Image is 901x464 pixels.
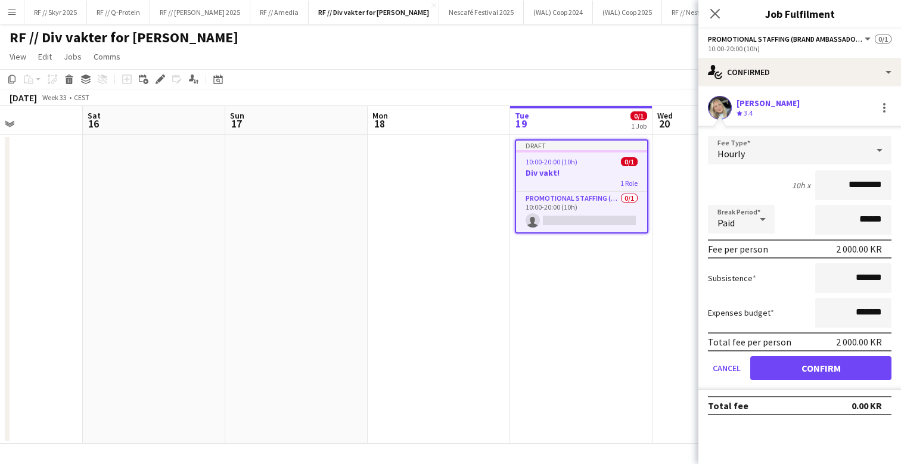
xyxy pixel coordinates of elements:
[59,49,86,64] a: Jobs
[875,35,891,43] span: 0/1
[708,35,872,43] button: Promotional Staffing (Brand Ambassadors)
[593,1,662,24] button: (WAL) Coop 2025
[371,117,388,130] span: 18
[94,51,120,62] span: Comms
[10,51,26,62] span: View
[852,400,882,412] div: 0.00 KR
[39,93,69,102] span: Week 33
[698,58,901,86] div: Confirmed
[10,29,238,46] h1: RF // Div vakter for [PERSON_NAME]
[24,1,87,24] button: RF // Skyr 2025
[708,400,748,412] div: Total fee
[74,93,89,102] div: CEST
[620,179,638,188] span: 1 Role
[515,110,529,121] span: Tue
[515,139,648,233] app-job-card: Draft10:00-20:00 (10h)0/1Div vakt!1 RolePromotional Staffing (Brand Ambassadors)0/110:00-20:00 (10h)
[526,157,577,166] span: 10:00-20:00 (10h)
[516,167,647,178] h3: Div vakt!
[38,51,52,62] span: Edit
[657,110,673,121] span: Wed
[698,6,901,21] h3: Job Fulfilment
[708,243,768,255] div: Fee per person
[524,1,593,24] button: (WAL) Coop 2024
[708,35,863,43] span: Promotional Staffing (Brand Ambassadors)
[836,243,882,255] div: 2 000.00 KR
[621,157,638,166] span: 0/1
[708,336,791,348] div: Total fee per person
[708,273,756,284] label: Subsistence
[89,49,125,64] a: Comms
[5,49,31,64] a: View
[516,141,647,150] div: Draft
[228,117,244,130] span: 17
[10,92,37,104] div: [DATE]
[33,49,57,64] a: Edit
[630,111,647,120] span: 0/1
[836,336,882,348] div: 2 000.00 KR
[513,117,529,130] span: 19
[439,1,524,24] button: Nescafé Festival 2025
[88,110,101,121] span: Sat
[64,51,82,62] span: Jobs
[717,217,735,229] span: Paid
[708,356,745,380] button: Cancel
[655,117,673,130] span: 20
[250,1,309,24] button: RF // Amedia
[87,1,150,24] button: RF // Q-Protein
[744,108,753,117] span: 3.4
[708,307,774,318] label: Expenses budget
[372,110,388,121] span: Mon
[792,180,810,191] div: 10h x
[708,44,891,53] div: 10:00-20:00 (10h)
[737,98,800,108] div: [PERSON_NAME]
[662,1,715,24] button: RF // Nestlé
[150,1,250,24] button: RF // [PERSON_NAME] 2025
[750,356,891,380] button: Confirm
[516,192,647,232] app-card-role: Promotional Staffing (Brand Ambassadors)0/110:00-20:00 (10h)
[230,110,244,121] span: Sun
[717,148,745,160] span: Hourly
[86,117,101,130] span: 16
[309,1,439,24] button: RF // Div vakter for [PERSON_NAME]
[631,122,647,130] div: 1 Job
